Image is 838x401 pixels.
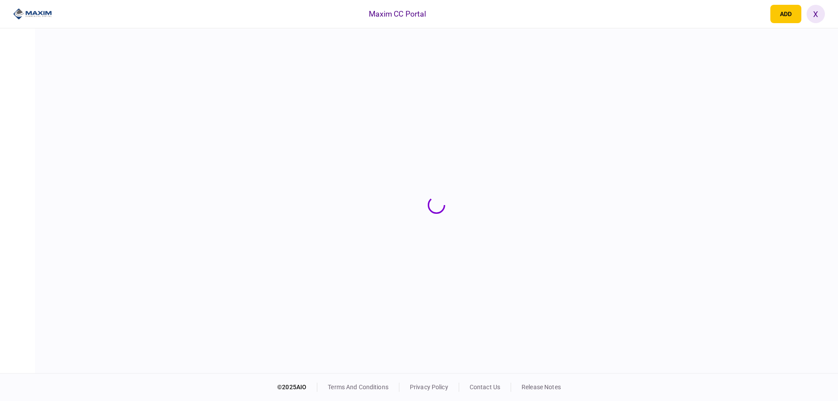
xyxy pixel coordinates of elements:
div: Maxim CC Portal [369,8,426,20]
a: contact us [470,384,500,391]
a: terms and conditions [328,384,388,391]
a: privacy policy [410,384,448,391]
img: client company logo [13,7,52,21]
button: open adding identity options [770,5,801,23]
button: open notifications list [747,5,765,23]
a: release notes [522,384,561,391]
button: X [807,5,825,23]
div: © 2025 AIO [277,383,317,392]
